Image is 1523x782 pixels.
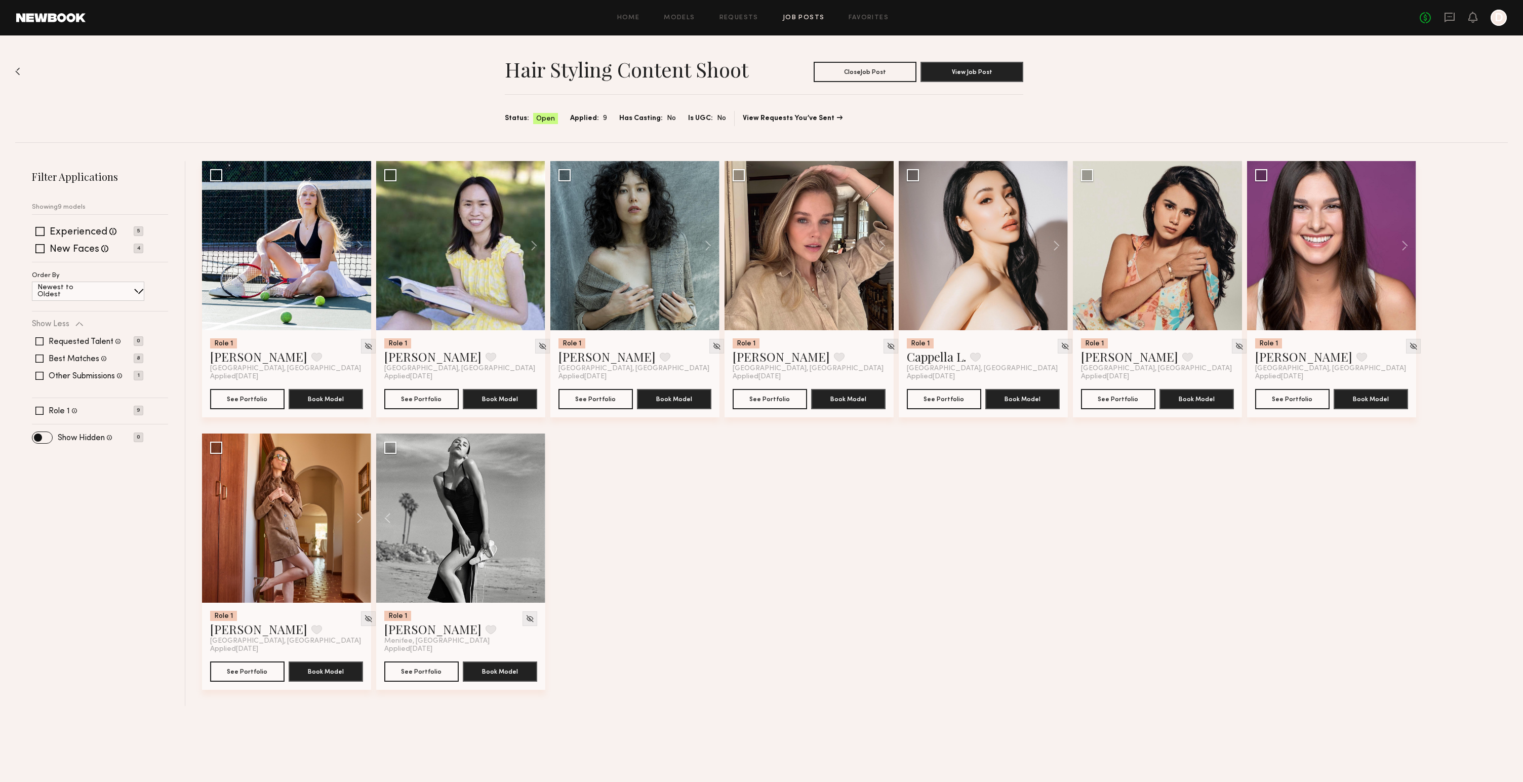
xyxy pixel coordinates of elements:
a: [PERSON_NAME] [384,621,482,637]
p: 9 [134,406,143,415]
p: 8 [134,354,143,363]
a: Book Model [289,394,363,403]
a: Book Model [985,394,1060,403]
a: Cappella L. [907,348,966,365]
a: View Requests You’ve Sent [743,115,843,122]
span: [GEOGRAPHIC_DATA], [GEOGRAPHIC_DATA] [1255,365,1406,373]
p: Order By [32,272,60,279]
a: Book Model [463,394,537,403]
div: Applied [DATE] [907,373,1060,381]
div: Applied [DATE] [733,373,886,381]
a: [PERSON_NAME] [210,621,307,637]
span: Is UGC: [688,113,713,124]
img: Unhide Model [538,342,547,350]
a: [PERSON_NAME] [558,348,656,365]
img: Unhide Model [887,342,895,350]
button: Book Model [289,661,363,682]
button: Book Model [985,389,1060,409]
button: See Portfolio [210,661,285,682]
span: [GEOGRAPHIC_DATA], [GEOGRAPHIC_DATA] [384,365,535,373]
button: Book Model [811,389,886,409]
div: Applied [DATE] [210,373,363,381]
button: Book Model [637,389,711,409]
span: [GEOGRAPHIC_DATA], [GEOGRAPHIC_DATA] [733,365,884,373]
span: [GEOGRAPHIC_DATA], [GEOGRAPHIC_DATA] [558,365,709,373]
img: Unhide Model [1235,342,1244,350]
a: [PERSON_NAME] [1081,348,1178,365]
h1: Hair Styling Content Shoot [505,57,748,82]
div: Role 1 [384,338,411,348]
a: [PERSON_NAME] [1255,348,1352,365]
p: 4 [134,244,143,253]
a: [PERSON_NAME] [210,348,307,365]
div: Role 1 [210,338,237,348]
label: New Faces [50,245,99,255]
button: Book Model [1334,389,1408,409]
span: No [667,113,676,124]
button: See Portfolio [1255,389,1330,409]
a: [PERSON_NAME] [384,348,482,365]
a: Book Model [1334,394,1408,403]
a: Book Model [289,667,363,675]
span: Applied: [570,113,599,124]
span: Menifee, [GEOGRAPHIC_DATA] [384,637,490,645]
img: Unhide Model [1061,342,1069,350]
div: Applied [DATE] [384,373,537,381]
img: Unhide Model [364,614,373,623]
span: 9 [603,113,607,124]
p: 0 [134,336,143,346]
a: Requests [719,15,758,21]
a: Book Model [637,394,711,403]
div: Applied [DATE] [1255,373,1408,381]
button: See Portfolio [384,389,459,409]
button: View Job Post [920,62,1023,82]
a: [PERSON_NAME] [733,348,830,365]
a: D [1491,10,1507,26]
div: Applied [DATE] [210,645,363,653]
a: See Portfolio [384,661,459,682]
button: See Portfolio [558,389,633,409]
span: Has Casting: [619,113,663,124]
button: See Portfolio [1081,389,1155,409]
label: Requested Talent [49,338,113,346]
a: Favorites [849,15,889,21]
img: Unhide Model [364,342,373,350]
button: CloseJob Post [814,62,916,82]
div: Applied [DATE] [1081,373,1234,381]
div: Role 1 [210,611,237,621]
span: Open [536,114,555,124]
img: Unhide Model [712,342,721,350]
a: Models [664,15,695,21]
div: Role 1 [558,338,585,348]
img: Unhide Model [1409,342,1418,350]
p: 1 [134,371,143,380]
div: Role 1 [907,338,934,348]
button: Book Model [289,389,363,409]
p: 0 [134,433,143,442]
div: Role 1 [1255,338,1282,348]
span: [GEOGRAPHIC_DATA], [GEOGRAPHIC_DATA] [1081,365,1232,373]
img: Back to previous page [15,67,20,75]
label: Best Matches [49,355,99,363]
a: See Portfolio [907,389,981,409]
button: Book Model [463,661,537,682]
label: Experienced [50,227,107,238]
button: Book Model [1159,389,1234,409]
span: Status: [505,113,529,124]
a: Job Posts [783,15,825,21]
a: Book Model [1159,394,1234,403]
span: [GEOGRAPHIC_DATA], [GEOGRAPHIC_DATA] [210,637,361,645]
span: [GEOGRAPHIC_DATA], [GEOGRAPHIC_DATA] [210,365,361,373]
p: Show Less [32,320,69,328]
div: Applied [DATE] [558,373,711,381]
button: See Portfolio [210,389,285,409]
div: Applied [DATE] [384,645,537,653]
span: No [717,113,726,124]
label: Role 1 [49,407,70,415]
